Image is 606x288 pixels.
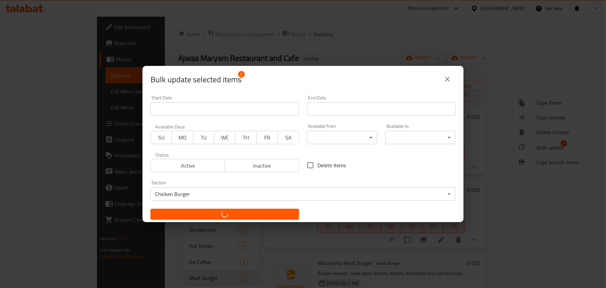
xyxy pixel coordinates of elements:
[235,131,257,144] button: TH
[307,131,377,144] div: ​
[196,133,212,142] span: TU
[281,133,296,142] span: SA
[256,131,278,144] button: FR
[214,131,235,144] button: WE
[150,187,456,201] div: Chicken Burger
[150,131,172,144] button: SU
[193,131,214,144] button: TU
[172,131,193,144] button: MO
[228,161,297,171] span: Inactive
[175,133,190,142] span: MO
[439,71,456,87] button: close
[385,131,456,144] div: ​
[154,161,222,171] span: Active
[217,133,233,142] span: WE
[150,74,241,85] span: Selected items count
[317,161,346,169] span: Delete items
[278,131,299,144] button: SA
[259,133,275,142] span: FR
[154,133,169,142] span: SU
[150,159,225,172] button: Active
[238,133,254,142] span: TH
[225,159,299,172] button: Inactive
[238,71,245,78] span: 2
